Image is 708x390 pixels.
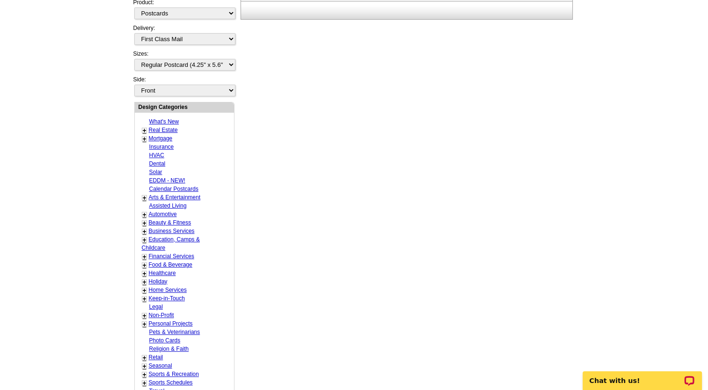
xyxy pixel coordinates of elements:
[143,287,146,294] a: +
[143,371,146,378] a: +
[577,361,708,390] iframe: LiveChat chat widget
[149,152,164,159] a: HVAC
[142,236,200,251] a: Education, Camps & Childcare
[149,219,191,226] a: Beauty & Fitness
[143,295,146,303] a: +
[149,135,173,142] a: Mortgage
[149,371,199,377] a: Sports & Recreation
[149,261,192,268] a: Food & Beverage
[149,169,162,175] a: Solar
[149,312,174,318] a: Non-Profit
[149,186,198,192] a: Calendar Postcards
[149,379,193,386] a: Sports Schedules
[149,346,189,352] a: Religion & Faith
[149,211,177,217] a: Automotive
[133,50,234,75] div: Sizes:
[149,354,163,361] a: Retail
[143,253,146,260] a: +
[149,303,163,310] a: Legal
[143,127,146,134] a: +
[143,320,146,328] a: +
[149,253,194,260] a: Financial Services
[149,270,176,276] a: Healthcare
[149,228,195,234] a: Business Services
[149,127,178,133] a: Real Estate
[133,75,234,97] div: Side:
[149,194,201,201] a: Arts & Entertainment
[149,329,200,335] a: Pets & Veterinarians
[143,236,146,244] a: +
[149,118,179,125] a: What's New
[149,177,185,184] a: EDDM - NEW!
[149,202,187,209] a: Assisted Living
[143,211,146,218] a: +
[143,278,146,286] a: +
[135,102,234,111] div: Design Categories
[143,261,146,269] a: +
[149,278,168,285] a: Holiday
[143,194,146,202] a: +
[149,362,172,369] a: Seasonal
[149,337,181,344] a: Photo Cards
[149,144,174,150] a: Insurance
[143,312,146,319] a: +
[143,379,146,387] a: +
[149,295,185,302] a: Keep-in-Touch
[143,354,146,361] a: +
[143,228,146,235] a: +
[149,320,193,327] a: Personal Projects
[149,160,166,167] a: Dental
[143,219,146,227] a: +
[143,362,146,370] a: +
[143,270,146,277] a: +
[133,24,234,50] div: Delivery:
[143,135,146,143] a: +
[149,287,187,293] a: Home Services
